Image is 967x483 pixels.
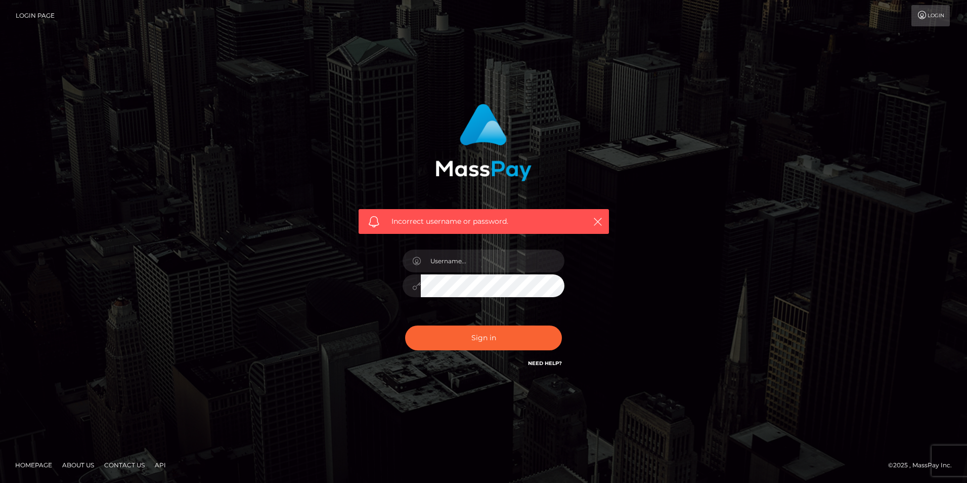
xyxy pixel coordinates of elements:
input: Username... [421,250,564,272]
a: Homepage [11,457,56,473]
img: MassPay Login [435,104,532,181]
span: Incorrect username or password. [391,216,576,227]
a: About Us [58,457,98,473]
button: Sign in [405,326,562,350]
a: Need Help? [528,360,562,367]
a: API [151,457,170,473]
a: Login Page [16,5,55,26]
a: Login [911,5,950,26]
a: Contact Us [100,457,149,473]
div: © 2025 , MassPay Inc. [888,460,959,471]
